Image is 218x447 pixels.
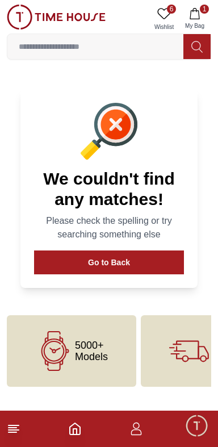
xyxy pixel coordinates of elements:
span: 6 [167,5,176,14]
img: ... [7,5,106,30]
div: Chat Widget [185,413,209,438]
button: 1My Bag [178,5,211,34]
p: Please check the spelling or try searching something else [34,214,184,241]
span: 1 [200,5,209,14]
button: Go to Back [34,250,184,274]
a: 6Wishlist [150,5,178,34]
h1: We couldn't find any matches! [34,169,184,210]
a: Home [68,422,82,436]
span: My Bag [181,22,209,30]
span: Wishlist [150,23,178,31]
span: 5000+ Models [75,340,108,362]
